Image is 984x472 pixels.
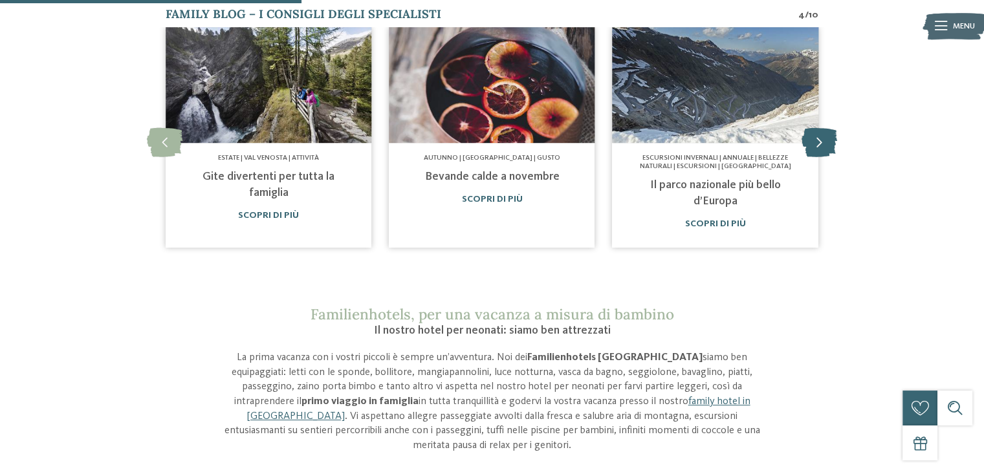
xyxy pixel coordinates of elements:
[527,352,703,363] strong: Familienhotels [GEOGRAPHIC_DATA]
[301,396,418,407] strong: primo viaggio in famiglia
[238,211,299,220] a: Scopri di più
[166,27,371,143] img: Hotel per neonati in Alto Adige per una vacanza di relax
[798,8,805,21] span: 4
[373,325,610,336] span: Il nostro hotel per neonati: siamo ben attrezzati
[166,6,441,21] span: Family Blog – i consigli degli specialisti
[809,8,818,21] span: 10
[640,155,791,170] span: Escursioni invernali | Annuale | Bellezze naturali | Escursioni | [GEOGRAPHIC_DATA]
[685,219,746,228] a: Scopri di più
[613,27,818,143] img: Hotel per neonati in Alto Adige per una vacanza di relax
[424,171,559,182] a: Bevande calde a novembre
[424,155,560,162] span: Autunno | [GEOGRAPHIC_DATA] | Gusto
[246,396,750,422] a: family hotel in [GEOGRAPHIC_DATA]
[218,155,319,162] span: Estate | Val Venosta | Attività
[202,171,334,198] a: Gite divertenti per tutta la famiglia
[461,195,522,204] a: Scopri di più
[650,179,781,207] a: Il parco nazionale più bello d’Europa
[805,8,809,21] span: /
[215,350,769,453] p: La prima vacanza con i vostri piccoli è sempre un’avventura. Noi dei siamo ben equipaggiati: lett...
[310,305,673,323] span: Familienhotels, per una vacanza a misura di bambino
[389,27,595,143] img: Hotel per neonati in Alto Adige per una vacanza di relax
